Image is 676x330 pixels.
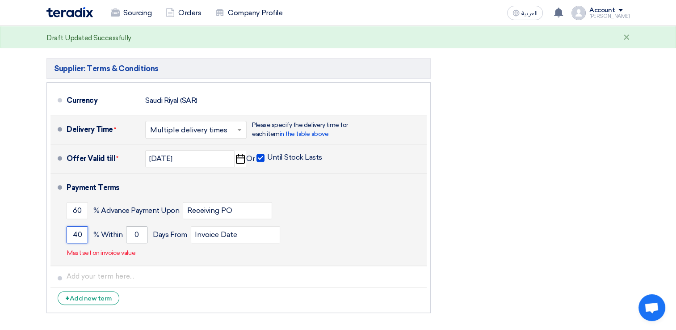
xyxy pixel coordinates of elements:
img: Teradix logo [46,7,93,17]
h5: Supplier: Terms & Conditions [46,58,431,79]
div: Delivery Time [67,119,138,140]
input: yyyy-mm-dd [145,150,235,167]
input: payment-term-2 [126,226,147,243]
div: × [623,33,630,43]
span: in the table above [280,130,328,138]
a: Sourcing [104,3,159,23]
span: Or [246,154,255,163]
input: payment-term-2 [183,202,272,219]
div: Payment Terms [67,177,416,199]
a: Open chat [638,294,665,321]
input: Add your term here... [67,268,423,285]
input: payment-term-2 [191,226,280,243]
div: Please specify the delivery time for each item [252,121,350,139]
div: Offer Valid till [67,148,138,169]
div: Saudi Riyal (SAR) [145,92,197,109]
span: Days From [153,230,187,239]
label: Until Stock Lasts [256,153,322,162]
div: Add new term [58,291,119,305]
div: Account [589,7,615,14]
p: Mast set on invoice value [67,249,135,258]
input: payment-term-2 [67,226,88,243]
span: + [65,294,70,303]
span: % Within [93,230,122,239]
input: payment-term-1 [67,202,88,219]
a: Company Profile [208,3,290,23]
button: العربية [507,6,543,20]
div: [PERSON_NAME] [589,14,630,19]
div: Draft Updated Successfully [46,33,131,43]
a: Orders [159,3,208,23]
img: profile_test.png [571,6,586,20]
span: % Advance Payment Upon [93,206,179,215]
div: Currency [67,90,138,111]
span: العربية [521,10,537,17]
